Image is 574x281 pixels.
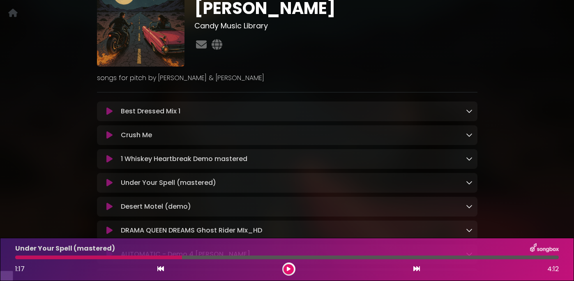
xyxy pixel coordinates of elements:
[121,226,262,235] p: DRAMA QUEEN DREAMS Ghost Rider MIx_HD
[97,73,477,83] p: songs for pitch by [PERSON_NAME] & [PERSON_NAME]
[15,244,115,253] p: Under Your Spell (mastered)
[547,264,559,274] span: 4:12
[121,154,247,164] p: 1 Whiskey Heartbreak Demo mastered
[15,264,25,274] span: 1:17
[194,21,477,30] h3: Candy Music Library
[121,130,152,140] p: Crush Me
[530,243,559,254] img: songbox-logo-white.png
[121,178,216,188] p: Under Your Spell (mastered)
[121,106,180,116] p: Best Dressed Mix 1
[121,202,191,212] p: Desert Motel (demo)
